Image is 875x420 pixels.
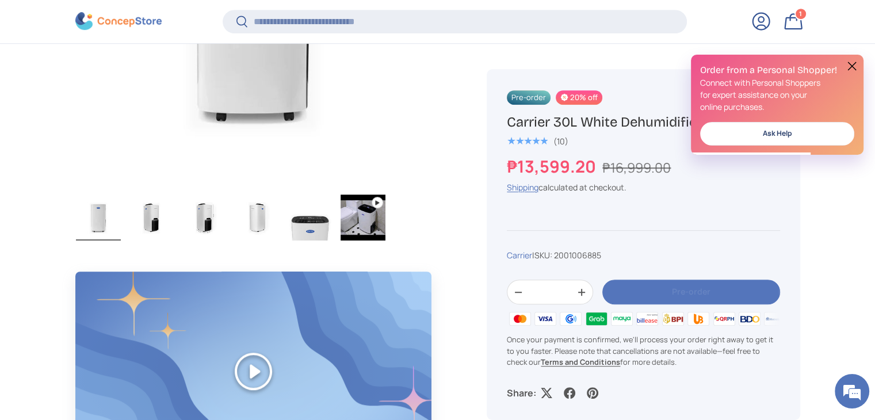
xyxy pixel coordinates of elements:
[507,310,532,327] img: master
[507,386,536,400] p: Share:
[532,250,601,261] span: |
[541,357,620,367] a: Terms and Conditions
[700,77,854,113] p: Connect with Personal Shoppers for expert assistance on your online purchases.
[556,90,602,105] span: 20% off
[799,9,802,18] span: 1
[507,90,551,105] span: Pre-order
[507,134,568,147] a: 5.0 out of 5.0 stars (10)
[609,310,635,327] img: maya
[533,310,558,327] img: visa
[76,194,121,240] img: carrier-dehumidifier-30-liter-full-view-concepstore
[711,310,736,327] img: qrph
[737,310,762,327] img: bdo
[534,250,552,261] span: SKU:
[182,194,227,240] img: carrier-dehumidifier-30-liter-left-side-with-dimensions-view-concepstore
[553,137,568,146] div: (10)
[235,194,280,240] img: carrier-dehumidifier-30-liter-right-side-view-concepstore
[700,122,854,146] a: Ask Help
[507,113,780,131] h1: Carrier 30L White Dehumidifier
[507,136,548,147] span: ★★★★★
[660,310,686,327] img: bpi
[507,250,532,261] a: Carrier
[288,194,333,240] img: carrier-dehumidifier-30-liter-top-with-buttons-view-concepstore
[507,181,780,193] div: calculated at checkout.
[700,64,854,77] h2: Order from a Personal Shopper!
[341,194,385,240] img: carrier-30 liter-dehumidifier-youtube-demo-video-concepstore
[686,310,711,327] img: ubp
[507,182,538,193] a: Shipping
[558,310,583,327] img: gcash
[554,250,601,261] span: 2001006885
[507,155,599,178] strong: ₱13,599.20
[602,158,671,177] s: ₱16,999.00
[507,136,548,147] div: 5.0 out of 5.0 stars
[75,13,162,30] img: ConcepStore
[129,194,174,240] img: carrier-dehumidifier-30-liter-left-side-view-concepstore
[762,310,788,327] img: metrobank
[507,335,780,368] p: Once your payment is confirmed, we'll process your order right away to get it to you faster. Plea...
[602,280,780,304] button: Pre-order
[583,310,609,327] img: grabpay
[635,310,660,327] img: billease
